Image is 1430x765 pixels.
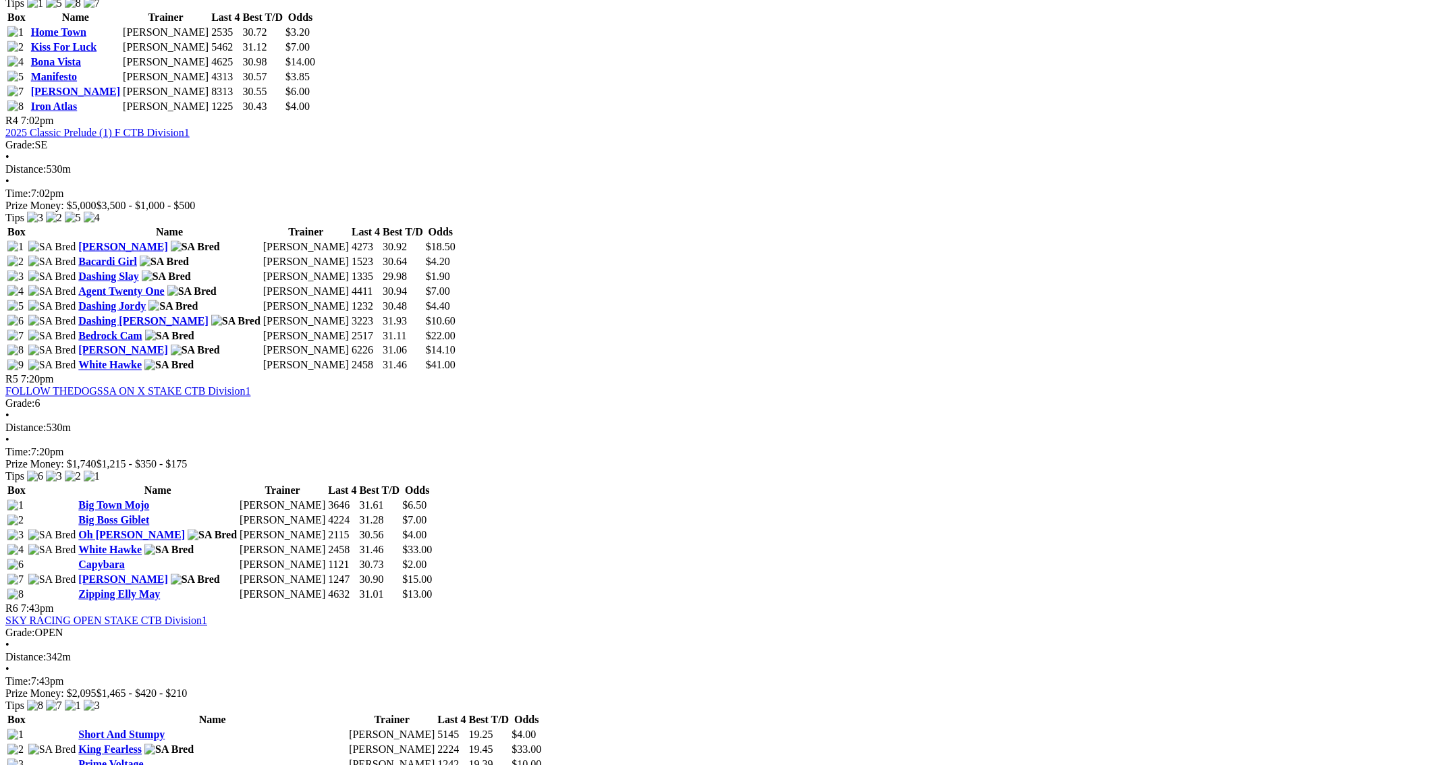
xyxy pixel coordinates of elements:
[78,515,149,526] a: Big Boss Giblet
[263,344,350,358] td: [PERSON_NAME]
[7,226,26,237] span: Box
[78,729,165,741] a: Short And Stumpy
[512,729,536,741] span: $4.00
[7,41,24,53] img: 2
[211,11,240,24] th: Last 4
[263,329,350,343] td: [PERSON_NAME]
[348,743,435,757] td: [PERSON_NAME]
[7,285,24,297] img: 4
[78,574,167,586] a: [PERSON_NAME]
[5,212,24,223] span: Tips
[359,573,401,587] td: 30.90
[5,627,1425,640] div: OPEN
[351,285,381,298] td: 4411
[359,514,401,528] td: 31.28
[7,300,24,312] img: 5
[31,101,78,112] a: Iron Atlas
[242,85,283,98] td: 30.55
[5,163,46,175] span: Distance:
[65,212,81,224] img: 5
[171,241,220,253] img: SA Bred
[402,559,427,571] span: $2.00
[351,300,381,313] td: 1232
[5,422,1425,434] div: 530m
[402,530,427,541] span: $4.00
[5,688,1425,700] div: Prize Money: $2,095
[21,374,54,385] span: 7:20pm
[7,500,24,512] img: 1
[65,700,81,712] img: 1
[242,100,283,113] td: 30.43
[382,359,424,372] td: 31.46
[78,530,185,541] a: Oh [PERSON_NAME]
[211,100,240,113] td: 1225
[327,544,357,557] td: 2458
[359,484,401,498] th: Best T/D
[5,627,35,639] span: Grade:
[242,11,283,24] th: Best T/D
[402,484,433,498] th: Odds
[122,40,209,54] td: [PERSON_NAME]
[78,285,164,297] a: Agent Twenty One
[7,86,24,98] img: 7
[511,714,542,727] th: Odds
[211,40,240,54] td: 5462
[468,729,510,742] td: 19.25
[351,344,381,358] td: 6226
[122,100,209,113] td: [PERSON_NAME]
[263,285,350,298] td: [PERSON_NAME]
[7,315,24,327] img: 6
[5,398,35,409] span: Grade:
[382,314,424,328] td: 31.93
[46,700,62,712] img: 7
[285,86,310,97] span: $6.00
[351,240,381,254] td: 4273
[285,101,310,112] span: $4.00
[5,139,35,150] span: Grade:
[426,330,456,341] span: $22.00
[7,360,24,372] img: 9
[78,225,261,239] th: Name
[426,285,450,297] span: $7.00
[402,589,432,600] span: $13.00
[7,544,24,557] img: 4
[239,544,326,557] td: [PERSON_NAME]
[7,56,24,68] img: 4
[145,330,194,342] img: SA Bred
[5,200,1425,212] div: Prize Money: $5,000
[97,459,188,470] span: $1,215 - $350 - $175
[285,26,310,38] span: $3.20
[78,241,167,252] a: [PERSON_NAME]
[351,329,381,343] td: 2517
[7,71,24,83] img: 5
[144,360,194,372] img: SA Bred
[382,329,424,343] td: 31.11
[359,499,401,513] td: 31.61
[5,676,1425,688] div: 7:43pm
[140,256,189,268] img: SA Bred
[27,212,43,224] img: 3
[211,55,240,69] td: 4625
[437,743,466,757] td: 2224
[382,300,424,313] td: 30.48
[31,26,86,38] a: Home Town
[122,70,209,84] td: [PERSON_NAME]
[21,115,54,126] span: 7:02pm
[78,360,142,371] a: White Hawke
[285,71,310,82] span: $3.85
[21,603,54,615] span: 7:43pm
[28,360,76,372] img: SA Bred
[148,300,198,312] img: SA Bred
[78,256,137,267] a: Bacardi Girl
[84,700,100,712] img: 3
[28,530,76,542] img: SA Bred
[263,270,350,283] td: [PERSON_NAME]
[28,256,76,268] img: SA Bred
[263,300,350,313] td: [PERSON_NAME]
[263,225,350,239] th: Trainer
[122,11,209,24] th: Trainer
[359,529,401,542] td: 30.56
[84,471,100,483] img: 1
[7,714,26,726] span: Box
[5,151,9,163] span: •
